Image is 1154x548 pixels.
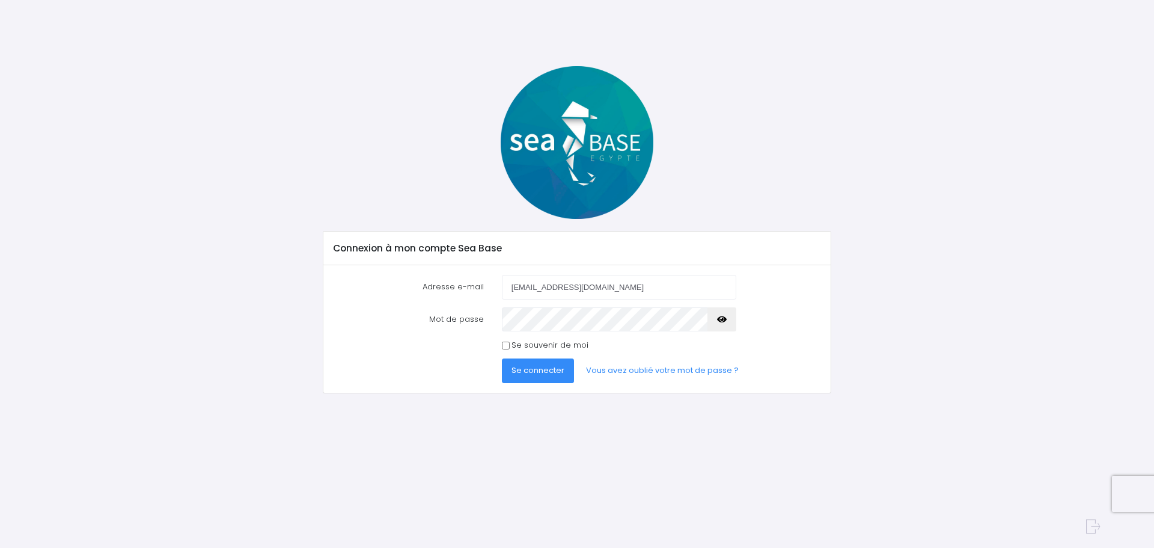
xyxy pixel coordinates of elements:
[502,359,574,383] button: Se connecter
[511,365,564,376] span: Se connecter
[325,275,493,299] label: Adresse e-mail
[323,232,830,265] div: Connexion à mon compte Sea Base
[325,307,493,331] label: Mot de passe
[511,339,588,351] label: Se souvenir de moi
[576,359,748,383] a: Vous avez oublié votre mot de passe ?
